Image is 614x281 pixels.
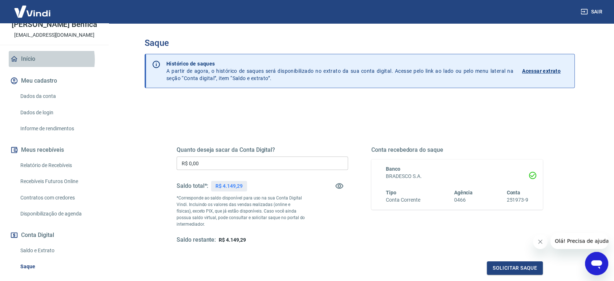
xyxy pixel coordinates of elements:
button: Solicitar saque [487,261,543,275]
p: *Corresponde ao saldo disponível para uso na sua Conta Digital Vindi. Incluindo os valores das ve... [177,195,305,227]
h6: 251973-9 [506,196,528,204]
h5: Quanto deseja sacar da Conta Digital? [177,146,348,154]
a: Saldo e Extrato [17,243,100,258]
h5: Saldo total*: [177,182,208,190]
a: Informe de rendimentos [17,121,100,136]
p: Histórico de saques [166,60,513,67]
span: Banco [386,166,400,172]
a: Início [9,51,100,67]
span: Tipo [386,190,396,195]
a: Relatório de Recebíveis [17,158,100,173]
button: Sair [579,5,605,19]
iframe: Fechar mensagem [533,234,548,249]
span: Conta [506,190,520,195]
a: Contratos com credores [17,190,100,205]
h5: Conta recebedora do saque [371,146,543,154]
p: [PERSON_NAME] Benfica [12,21,97,28]
h6: BRADESCO S.A. [386,173,528,180]
button: Meus recebíveis [9,142,100,158]
a: Recebíveis Futuros Online [17,174,100,189]
span: R$ 4.149,29 [219,237,246,243]
button: Meu cadastro [9,73,100,89]
p: [EMAIL_ADDRESS][DOMAIN_NAME] [14,31,94,39]
a: Saque [17,259,100,274]
span: Olá! Precisa de ajuda? [4,5,61,11]
a: Dados da conta [17,89,100,104]
h3: Saque [145,38,575,48]
a: Dados de login [17,105,100,120]
span: Agência [454,190,473,195]
h6: Conta Corrente [386,196,420,204]
button: Conta Digital [9,227,100,243]
h5: Saldo restante: [177,236,216,244]
img: Vindi [9,0,56,23]
p: A partir de agora, o histórico de saques será disponibilizado no extrato da sua conta digital. Ac... [166,60,513,82]
a: Acessar extrato [522,60,569,82]
a: Disponibilização de agenda [17,206,100,221]
p: R$ 4.149,29 [215,182,242,190]
p: Acessar extrato [522,67,561,75]
h6: 0466 [454,196,473,204]
iframe: Botão para abrir a janela de mensagens [585,252,608,275]
iframe: Mensagem da empresa [550,233,608,249]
